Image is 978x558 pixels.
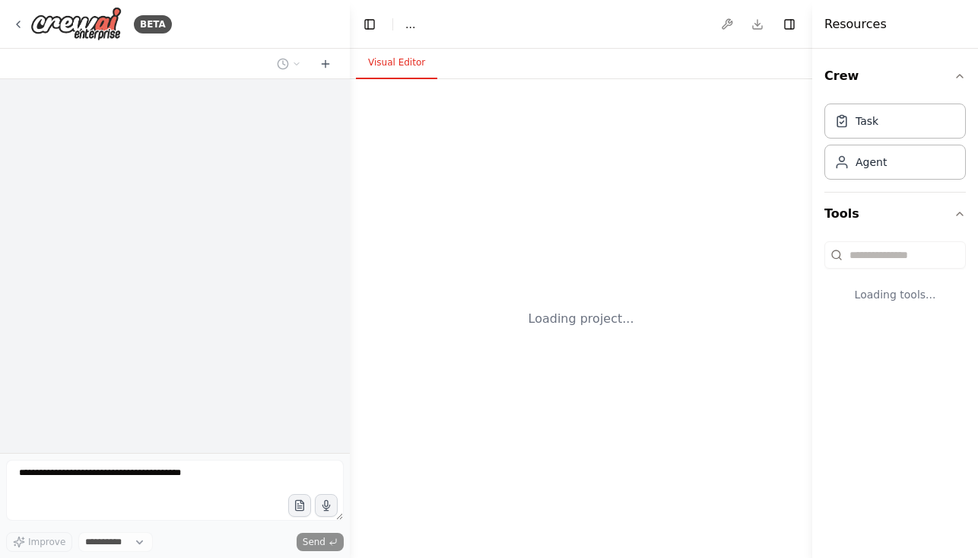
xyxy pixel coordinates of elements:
[315,494,338,517] button: Click to speak your automation idea
[271,55,307,73] button: Switch to previous chat
[824,193,966,235] button: Tools
[779,14,800,35] button: Hide right sidebar
[529,310,634,328] div: Loading project...
[297,533,344,551] button: Send
[28,536,65,548] span: Improve
[856,155,887,170] div: Agent
[134,15,172,33] div: BETA
[356,47,437,79] button: Visual Editor
[824,55,966,97] button: Crew
[405,17,415,32] nav: breadcrumb
[313,55,338,73] button: Start a new chat
[856,113,878,129] div: Task
[824,235,966,327] div: Tools
[303,536,325,548] span: Send
[288,494,311,517] button: Upload files
[405,17,415,32] span: ...
[824,15,887,33] h4: Resources
[30,7,122,41] img: Logo
[6,532,72,552] button: Improve
[824,275,966,314] div: Loading tools...
[824,97,966,192] div: Crew
[359,14,380,35] button: Hide left sidebar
